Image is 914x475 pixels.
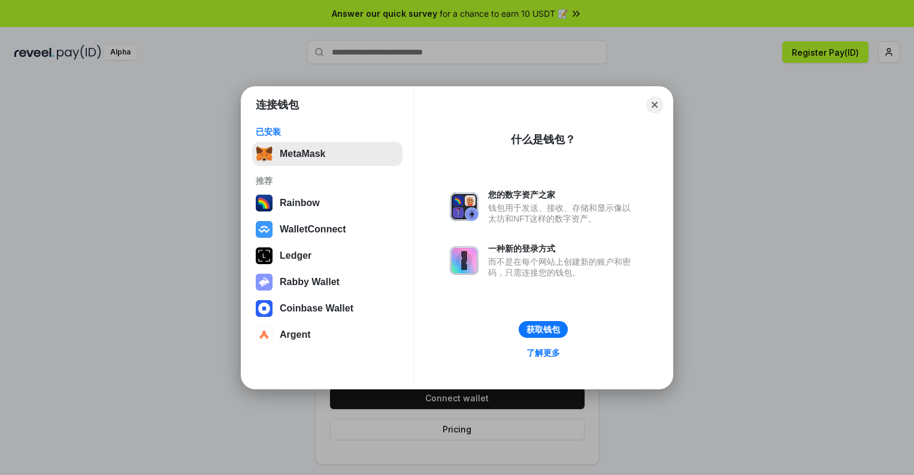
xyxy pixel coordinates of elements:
div: 您的数字资产之家 [488,189,637,200]
div: MetaMask [280,149,325,159]
div: Coinbase Wallet [280,303,353,314]
div: 了解更多 [526,347,560,358]
div: 什么是钱包？ [511,132,576,147]
a: 了解更多 [519,345,567,361]
img: svg+xml,%3Csvg%20width%3D%2228%22%20height%3D%2228%22%20viewBox%3D%220%200%2028%2028%22%20fill%3D... [256,221,273,238]
img: svg+xml,%3Csvg%20xmlns%3D%22http%3A%2F%2Fwww.w3.org%2F2000%2Fsvg%22%20width%3D%2228%22%20height%3... [256,247,273,264]
button: WalletConnect [252,217,402,241]
img: svg+xml,%3Csvg%20fill%3D%22none%22%20height%3D%2233%22%20viewBox%3D%220%200%2035%2033%22%20width%... [256,146,273,162]
img: svg+xml,%3Csvg%20xmlns%3D%22http%3A%2F%2Fwww.w3.org%2F2000%2Fsvg%22%20fill%3D%22none%22%20viewBox... [450,246,479,275]
div: Rabby Wallet [280,277,340,288]
div: 获取钱包 [526,324,560,335]
h1: 连接钱包 [256,98,299,112]
div: 一种新的登录方式 [488,243,637,254]
button: Rainbow [252,191,402,215]
div: 已安装 [256,126,399,137]
div: Argent [280,329,311,340]
button: MetaMask [252,142,402,166]
div: 而不是在每个网站上创建新的账户和密码，只需连接您的钱包。 [488,256,637,278]
img: svg+xml,%3Csvg%20width%3D%2228%22%20height%3D%2228%22%20viewBox%3D%220%200%2028%2028%22%20fill%3D... [256,326,273,343]
img: svg+xml,%3Csvg%20xmlns%3D%22http%3A%2F%2Fwww.w3.org%2F2000%2Fsvg%22%20fill%3D%22none%22%20viewBox... [256,274,273,291]
img: svg+xml,%3Csvg%20width%3D%22120%22%20height%3D%22120%22%20viewBox%3D%220%200%20120%20120%22%20fil... [256,195,273,211]
button: 获取钱包 [519,321,568,338]
img: svg+xml,%3Csvg%20xmlns%3D%22http%3A%2F%2Fwww.w3.org%2F2000%2Fsvg%22%20fill%3D%22none%22%20viewBox... [450,192,479,221]
button: Rabby Wallet [252,270,402,294]
div: 钱包用于发送、接收、存储和显示像以太坊和NFT这样的数字资产。 [488,202,637,224]
img: svg+xml,%3Csvg%20width%3D%2228%22%20height%3D%2228%22%20viewBox%3D%220%200%2028%2028%22%20fill%3D... [256,300,273,317]
button: Argent [252,323,402,347]
div: Ledger [280,250,311,261]
button: Ledger [252,244,402,268]
div: 推荐 [256,176,399,186]
button: Close [646,96,663,113]
button: Coinbase Wallet [252,297,402,320]
div: Rainbow [280,198,320,208]
div: WalletConnect [280,224,346,235]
